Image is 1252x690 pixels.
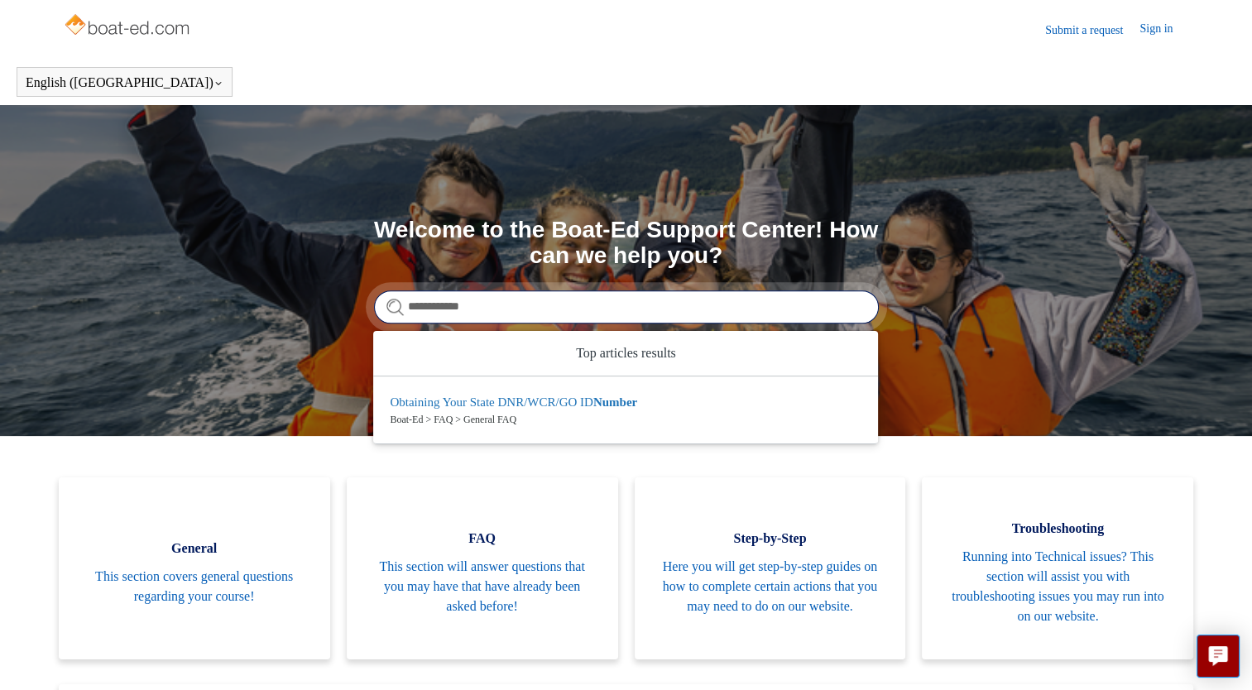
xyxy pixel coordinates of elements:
img: Boat-Ed Help Center home page [63,10,194,43]
zd-autocomplete-title-multibrand: Suggested result 1 Obtaining Your State DNR/WCR/GO ID Number [390,395,637,412]
a: Troubleshooting Running into Technical issues? This section will assist you with troubleshooting ... [922,477,1193,659]
a: General This section covers general questions regarding your course! [59,477,330,659]
zd-autocomplete-header: Top articles results [373,331,878,376]
span: General [84,539,305,558]
span: Troubleshooting [947,519,1168,539]
a: Sign in [1139,20,1189,40]
span: Running into Technical issues? This section will assist you with troubleshooting issues you may r... [947,547,1168,626]
a: FAQ This section will answer questions that you may have that have already been asked before! [347,477,618,659]
input: Search [374,290,879,323]
span: This section will answer questions that you may have that have already been asked before! [372,557,593,616]
span: Here you will get step-by-step guides on how to complete certain actions that you may need to do ... [660,557,881,616]
span: FAQ [372,529,593,549]
em: Number [593,395,637,409]
span: This section covers general questions regarding your course! [84,567,305,606]
button: English ([GEOGRAPHIC_DATA]) [26,75,223,90]
span: Step-by-Step [660,529,881,549]
zd-autocomplete-breadcrumbs-multibrand: Boat-Ed > FAQ > General FAQ [390,412,861,427]
a: Submit a request [1045,22,1139,39]
h1: Welcome to the Boat-Ed Support Center! How can we help you? [374,218,879,269]
a: Step-by-Step Here you will get step-by-step guides on how to complete certain actions that you ma... [635,477,906,659]
button: Live chat [1197,635,1240,678]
